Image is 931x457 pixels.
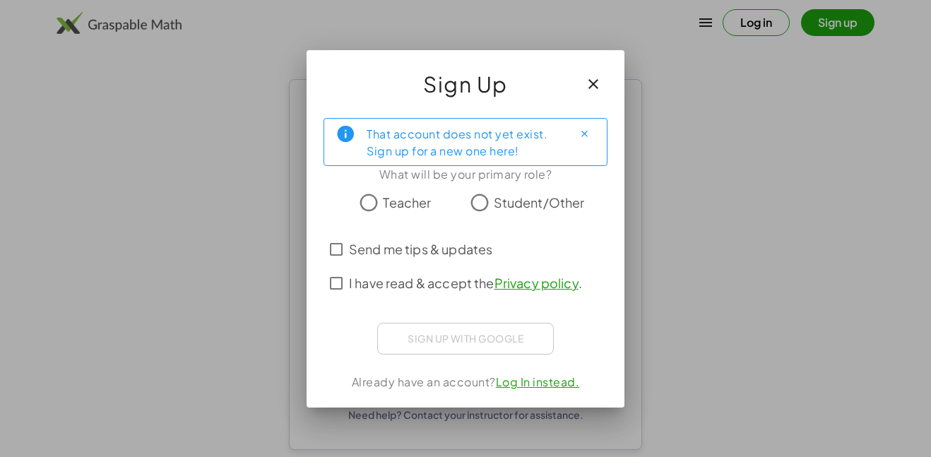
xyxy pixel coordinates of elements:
a: Privacy policy [494,275,579,291]
span: Teacher [383,193,431,212]
a: Log In instead. [496,374,580,389]
span: Send me tips & updates [349,239,492,259]
div: Already have an account? [324,374,607,391]
div: That account does not yet exist. Sign up for a new one here! [367,124,562,160]
span: Student/Other [494,193,585,212]
span: I have read & accept the . [349,273,582,292]
button: Close [573,123,595,146]
span: Sign Up [423,67,508,101]
div: What will be your primary role? [324,166,607,183]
